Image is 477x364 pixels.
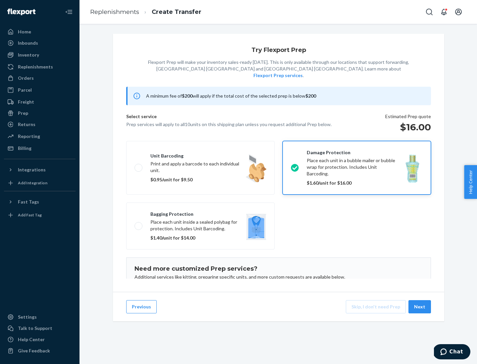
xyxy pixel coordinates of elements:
div: Orders [18,75,34,81]
a: Inventory [4,50,76,60]
div: Billing [18,145,31,152]
div: Inventory [18,52,39,58]
button: Integrations [4,164,76,175]
a: Create Transfer [152,8,201,16]
h1: Try Flexport Prep [251,47,306,54]
button: Close Navigation [62,5,76,19]
b: $200 [182,93,192,99]
button: Open Search Box [423,5,436,19]
ol: breadcrumbs [85,2,207,22]
div: Fast Tags [18,199,39,205]
a: Parcel [4,85,76,95]
div: Reporting [18,133,40,140]
img: Flexport logo [7,9,35,15]
button: Flexport Prep services [253,72,303,79]
button: Open account menu [452,5,465,19]
a: Add Integration [4,178,76,188]
div: Add Fast Tag [18,212,42,218]
iframe: Opens a widget where you can chat to one of our agents [434,344,470,361]
p: Prep services will apply to all 10 units on this shipping plan unless you request additional Prep... [126,121,332,128]
a: Home [4,26,76,37]
h1: $16.00 [385,121,431,133]
button: Help Center [464,165,477,199]
button: Open notifications [437,5,450,19]
a: Inbounds [4,38,76,48]
a: Freight [4,97,76,107]
button: Previous [126,300,157,313]
div: Parcel [18,87,32,93]
a: Prep [4,108,76,118]
a: Replenishments [90,8,139,16]
b: $200 [305,93,316,99]
a: Orders [4,73,76,83]
p: Estimated Prep quote [385,113,431,120]
p: Additional services like kitting, preparing specific units, and more custom requests are availabl... [134,274,423,280]
div: Returns [18,121,35,128]
span: A minimum fee of will apply if the total cost of the selected prep is below [146,93,316,99]
p: Flexport Prep will make your inventory sales-ready [DATE]. This is only available through our loc... [148,59,409,79]
div: Give Feedback [18,347,50,354]
div: Prep [18,110,28,116]
h1: Need more customized Prep services? [134,266,423,272]
div: Add Integration [18,180,47,186]
a: Help Center [4,334,76,345]
div: Freight [18,99,34,105]
a: Returns [4,119,76,130]
a: Replenishments [4,62,76,72]
button: Give Feedback [4,345,76,356]
div: Settings [18,314,37,320]
p: Select service [126,113,332,121]
a: Settings [4,312,76,322]
button: Skip, I don't need Prep [346,300,406,313]
div: Inbounds [18,40,38,46]
div: Help Center [18,336,45,343]
a: Add Fast Tag [4,210,76,220]
div: Home [18,28,31,35]
button: Fast Tags [4,197,76,207]
a: Billing [4,143,76,154]
div: Integrations [18,166,46,173]
div: Talk to Support [18,325,52,332]
button: Next [408,300,431,313]
div: Replenishments [18,64,53,70]
a: Reporting [4,131,76,142]
button: Talk to Support [4,323,76,334]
